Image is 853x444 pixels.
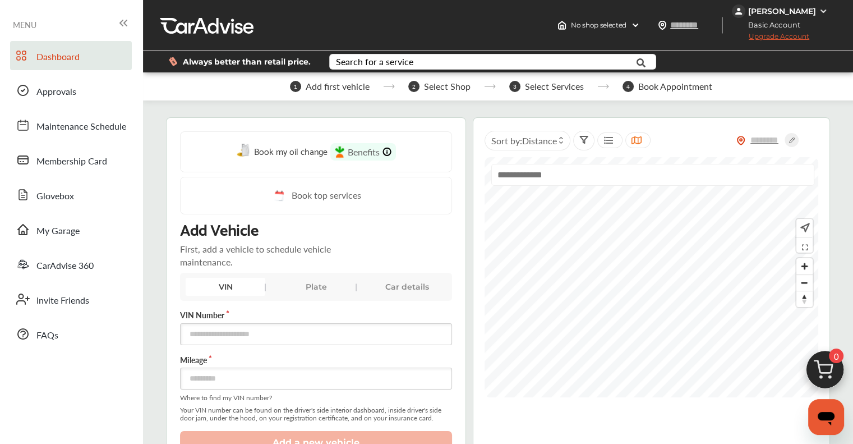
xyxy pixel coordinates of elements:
[798,346,852,400] img: cart_icon.3d0951e8.svg
[722,17,723,34] img: header-divider.bc55588e.svg
[336,57,413,66] div: Search for a service
[36,189,74,204] span: Glovebox
[10,76,132,105] a: Approvals
[408,81,419,92] span: 2
[485,157,819,397] canvas: Map
[597,84,609,89] img: stepper-arrow.e24c07c6.svg
[335,146,345,158] img: instacart-icon.73bd83c2.svg
[484,84,496,89] img: stepper-arrow.e24c07c6.svg
[10,111,132,140] a: Maintenance Schedule
[798,222,810,234] img: recenter.ce011a49.svg
[491,134,556,147] span: Sort by :
[367,278,447,296] div: Car details
[276,278,356,296] div: Plate
[796,275,813,291] span: Zoom out
[186,278,265,296] div: VIN
[10,180,132,209] a: Glovebox
[180,394,452,402] span: Where to find my VIN number?
[271,189,286,203] img: cal_icon.0803b883.svg
[180,354,452,365] label: Mileage
[383,84,395,89] img: stepper-arrow.e24c07c6.svg
[557,21,566,30] img: header-home-logo.8d720a4f.svg
[36,224,80,239] span: My Garage
[36,154,107,169] span: Membership Card
[796,291,813,307] button: Reset bearing to north
[509,81,520,92] span: 3
[180,219,258,238] p: Add Vehicle
[36,120,126,134] span: Maintenance Schedule
[732,4,745,18] img: jVpblrzwTbfkPYzPPzSLxeg0AAAAASUVORK5CYII=
[254,143,328,158] span: Book my oil change
[169,57,177,66] img: dollor_label_vector.a70140d1.svg
[638,81,712,91] span: Book Appointment
[292,189,361,203] span: Book top services
[10,319,132,349] a: FAQs
[796,274,813,291] button: Zoom out
[424,81,471,91] span: Select Shop
[522,134,556,147] span: Distance
[525,81,584,91] span: Select Services
[733,19,809,31] span: Basic Account
[10,41,132,70] a: Dashboard
[180,406,452,422] span: Your VIN number can be found on the driver's side interior dashboard, inside driver's side door j...
[623,81,634,92] span: 4
[748,6,816,16] div: [PERSON_NAME]
[13,20,36,29] span: MENU
[10,285,132,314] a: Invite Friends
[180,177,452,214] a: Book top services
[36,85,76,99] span: Approvals
[829,349,843,363] span: 0
[732,32,809,46] span: Upgrade Account
[36,328,58,343] span: FAQs
[183,58,311,66] span: Always better than retail price.
[237,144,251,158] img: oil-change.e5047c97.svg
[36,259,94,273] span: CarAdvise 360
[571,21,626,30] span: No shop selected
[10,145,132,175] a: Membership Card
[306,81,370,91] span: Add first vehicle
[736,136,745,145] img: location_vector_orange.38f05af8.svg
[180,309,452,321] label: VIN Number
[10,215,132,244] a: My Garage
[819,7,828,16] img: WGsFRI8htEPBVLJbROoPRyZpYNWhNONpIPPETTm6eUC0GeLEiAAAAAElFTkSuQmCC
[808,399,844,435] iframe: Button to launch messaging window
[631,21,640,30] img: header-down-arrow.9dd2ce7d.svg
[180,242,371,268] p: First, add a vehicle to schedule vehicle maintenance.
[36,50,80,65] span: Dashboard
[382,147,391,157] img: info-Icon.6181e609.svg
[796,258,813,274] button: Zoom in
[290,81,301,92] span: 1
[658,21,667,30] img: location_vector.a44bc228.svg
[10,250,132,279] a: CarAdvise 360
[237,143,328,161] a: Book my oil change
[348,145,380,158] span: Benefits
[36,294,89,308] span: Invite Friends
